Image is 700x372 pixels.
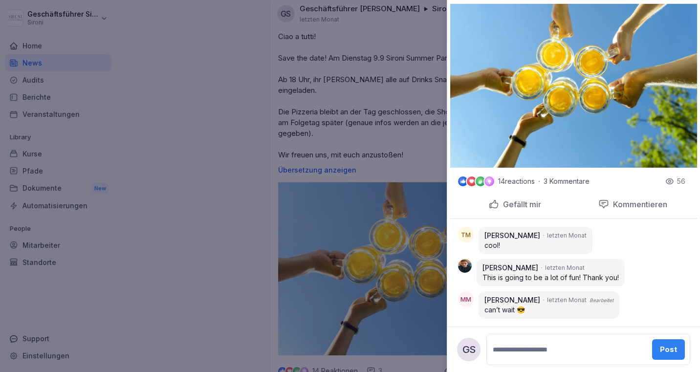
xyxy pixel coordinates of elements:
p: letzten Monat [547,231,587,240]
p: 14 reactions [498,177,535,185]
p: 56 [677,176,685,186]
p: can’t wait 😎 [484,305,613,315]
p: Bearbeitet [590,297,613,304]
img: n72xwrccg3abse2lkss7jd8w.png [458,259,472,273]
p: 3 Kommentare [544,177,597,185]
div: GS [457,338,481,361]
div: TM [458,227,474,242]
p: Gefällt mir [499,199,541,209]
div: Post [660,344,677,355]
div: MM [458,291,474,307]
p: [PERSON_NAME] [482,263,538,273]
p: letzten Monat [547,296,587,305]
p: Kommentieren [609,199,667,209]
p: cool! [484,241,587,250]
p: This is going to be a lot of fun! Thank you! [482,273,619,283]
img: c3opskvpvb4fyncp061j4xa5.png [450,3,697,168]
button: Post [652,339,685,360]
p: [PERSON_NAME] [484,231,540,241]
p: letzten Monat [545,263,585,272]
p: [PERSON_NAME] [484,295,540,305]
